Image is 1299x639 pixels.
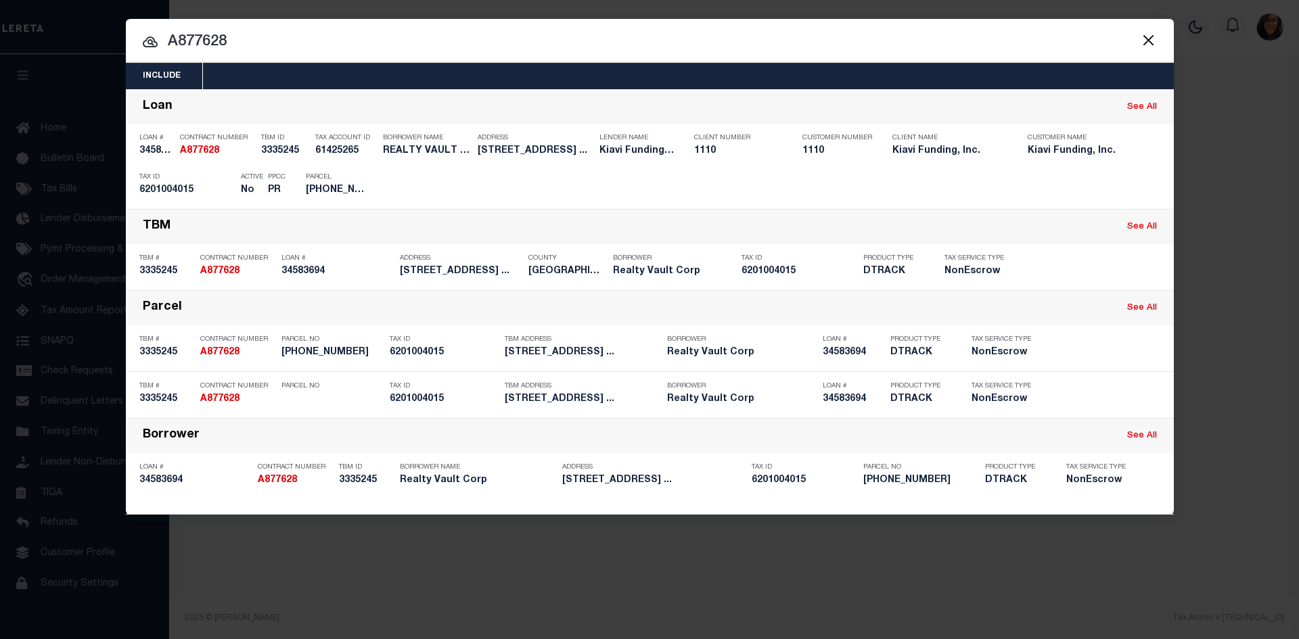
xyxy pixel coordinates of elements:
[1140,31,1158,49] button: Close
[139,347,193,358] h5: 3335245
[667,335,816,344] p: Borrower
[562,463,745,471] p: Address
[890,347,951,358] h5: DTRACK
[863,254,924,262] p: Product Type
[390,347,498,358] h5: 6201004015
[143,219,170,235] div: TBM
[139,185,234,196] h5: 6201004015
[261,145,309,157] h5: 3335245
[1028,134,1143,142] p: Customer Name
[752,475,857,486] h5: 6201004015
[892,134,1007,142] p: Client Name
[200,335,275,344] p: Contract Number
[139,266,193,277] h5: 3335245
[742,266,857,277] h5: 6201004015
[400,475,555,486] h5: Realty Vault Corp
[281,347,383,358] h5: 6201-004-015
[241,185,261,196] h5: No
[890,382,951,390] p: Product Type
[339,463,393,471] p: TBM ID
[823,347,884,358] h5: 34583694
[281,266,393,277] h5: 34583694
[478,145,593,157] h5: 2541 WALNUT STREET, HUNTINGTON ...
[139,463,251,471] p: Loan #
[180,145,254,157] h5: A877628
[1066,475,1134,486] h5: NonEscrow
[1127,103,1157,112] a: See All
[1066,463,1134,471] p: Tax Service Type
[505,382,660,390] p: TBM Address
[944,254,1012,262] p: Tax Service Type
[863,475,978,486] h5: 6201-004-015
[258,475,297,485] strong: A877628
[400,254,522,262] p: Address
[985,475,1046,486] h5: DTRACK
[890,394,951,405] h5: DTRACK
[139,382,193,390] p: TBM #
[180,146,219,156] strong: A877628
[143,99,173,115] div: Loan
[863,266,924,277] h5: DTRACK
[143,428,200,444] div: Borrower
[667,347,816,358] h5: Realty Vault Corp
[562,475,745,486] h5: 2541 WALNUT STREET, HUNTINGTON ...
[1127,431,1157,440] a: See All
[667,382,816,390] p: Borrower
[139,173,234,181] p: Tax ID
[823,382,884,390] p: Loan #
[613,266,735,277] h5: Realty Vault Corp
[306,173,367,181] p: Parcel
[742,254,857,262] p: Tax ID
[390,382,498,390] p: Tax ID
[863,463,978,471] p: Parcel No
[281,335,383,344] p: Parcel No
[339,475,393,486] h5: 3335245
[268,185,286,196] h5: PR
[200,394,240,404] strong: A877628
[200,347,275,358] h5: A877628
[200,254,275,262] p: Contract Number
[200,394,275,405] h5: A877628
[505,347,660,358] h5: 2541 WALNUT STREET, HUNTINGTON ...
[383,134,471,142] p: Borrower Name
[972,394,1032,405] h5: NonEscrow
[390,394,498,405] h5: 6201004015
[802,145,870,157] h5: 1110
[1127,304,1157,312] a: See All
[613,254,735,262] p: Borrower
[802,134,872,142] p: Customer Number
[478,134,593,142] p: Address
[892,145,1007,157] h5: Kiavi Funding, Inc.
[528,266,606,277] h5: LOS ANGELES COUNTY
[400,266,522,277] h5: 2541 WALNUT STREET, HUNTINGTON ...
[126,30,1174,54] input: Start typing...
[139,145,173,157] h5: 34583694
[390,335,498,344] p: Tax ID
[139,254,193,262] p: TBM #
[972,382,1032,390] p: Tax Service Type
[200,266,240,276] strong: A877628
[139,475,251,486] h5: 34583694
[667,394,816,405] h5: Realty Vault Corp
[599,145,674,157] h5: Kiavi Funding, Inc.
[972,347,1032,358] h5: NonEscrow
[944,266,1012,277] h5: NonEscrow
[400,463,555,471] p: Borrower Name
[972,335,1032,344] p: Tax Service Type
[200,382,275,390] p: Contract Number
[200,348,240,357] strong: A877628
[139,134,173,142] p: Loan #
[599,134,674,142] p: Lender Name
[315,145,376,157] h5: 61425265
[823,335,884,344] p: Loan #
[139,335,193,344] p: TBM #
[694,134,782,142] p: Client Number
[985,463,1046,471] p: Product Type
[261,134,309,142] p: TBM ID
[505,335,660,344] p: TBM Address
[126,63,198,89] button: Include
[752,463,857,471] p: Tax ID
[139,394,193,405] h5: 3335245
[258,463,332,471] p: Contract Number
[505,394,660,405] h5: 2541 WALNUT STREET, HUNTINGTON ...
